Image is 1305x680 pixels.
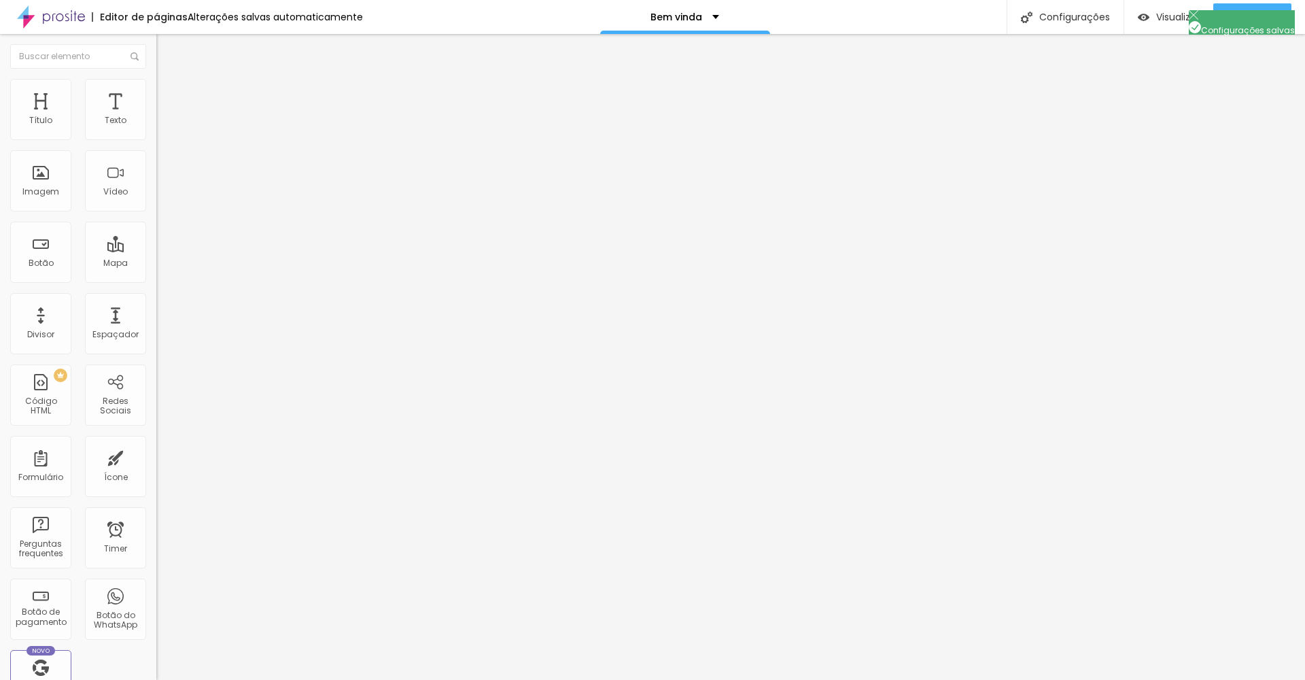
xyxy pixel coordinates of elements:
[92,330,139,339] div: Espaçador
[18,473,63,482] div: Formulário
[1189,21,1201,33] img: Icone
[88,611,142,630] div: Botão do WhatsApp
[29,116,52,125] div: Título
[10,44,146,69] input: Buscar elemento
[130,52,139,61] img: Icone
[1189,10,1198,20] img: Icone
[105,116,126,125] div: Texto
[14,607,67,627] div: Botão de pagamento
[88,396,142,416] div: Redes Sociais
[1156,12,1200,22] span: Visualizar
[27,330,54,339] div: Divisor
[27,646,56,656] div: Novo
[29,258,54,268] div: Botão
[14,539,67,559] div: Perguntas frequentes
[1213,3,1291,31] button: Publicar
[22,187,59,197] div: Imagem
[14,396,67,416] div: Código HTML
[103,187,128,197] div: Vídeo
[104,473,128,482] div: Ícone
[650,12,702,22] p: Bem vinda
[1124,3,1213,31] button: Visualizar
[1021,12,1032,23] img: Icone
[1138,12,1149,23] img: view-1.svg
[104,544,127,554] div: Timer
[1189,24,1295,36] span: Configurações salvas
[103,258,128,268] div: Mapa
[92,12,188,22] div: Editor de páginas
[188,12,363,22] div: Alterações salvas automaticamente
